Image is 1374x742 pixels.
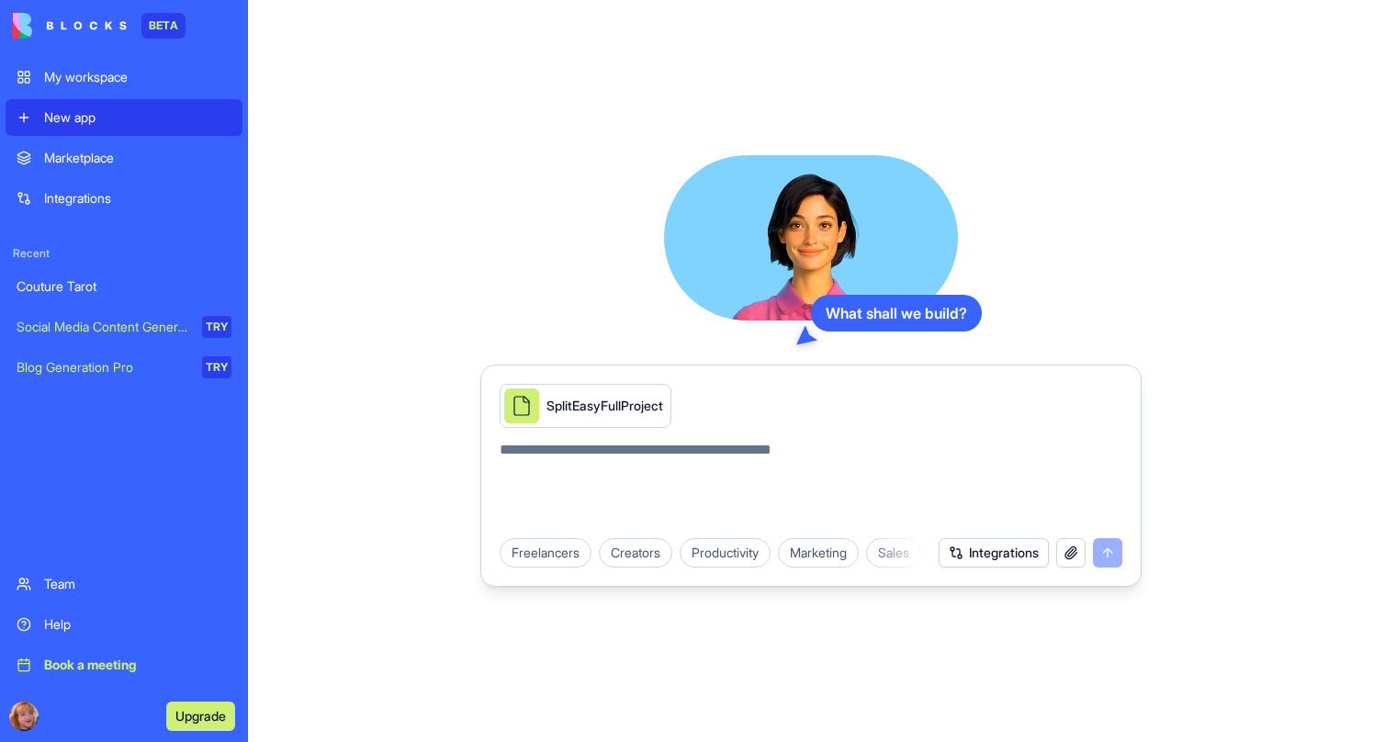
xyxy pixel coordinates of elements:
div: Integrations [44,189,231,208]
div: Couture Tarot [17,277,231,296]
div: Social Media Content Generator [17,318,189,336]
div: SplitEasyFullProject [546,397,663,415]
a: Upgrade [166,706,235,725]
div: My workspace [44,68,231,86]
div: Freelancers [500,538,591,568]
div: Marketplace [44,149,231,167]
a: Marketplace [6,140,242,176]
img: ACg8ocJ95FOty5lqBri2kgg0EIM0LtVGW5LthGtSWrf7NQUd-m94f23p4A=s96-c [9,702,39,731]
a: New app [6,99,242,136]
img: logo [13,13,127,39]
div: Sales [866,538,921,568]
div: Book a meeting [44,656,231,674]
a: Social Media Content GeneratorTRY [6,309,242,345]
div: TRY [202,316,231,338]
a: BETA [13,13,186,39]
div: Blog Generation Pro [17,358,189,377]
div: TRY [202,356,231,378]
a: Integrations [6,180,242,217]
a: Team [6,566,242,602]
div: Productivity [680,538,771,568]
a: Couture Tarot [6,268,242,305]
div: Help [44,615,231,634]
div: BETA [141,13,186,39]
div: Team [44,575,231,593]
a: Book a meeting [6,646,242,683]
div: Marketing [778,538,859,568]
button: Integrations [939,538,1049,568]
button: Upgrade [166,702,235,731]
div: Creators [599,538,672,568]
span: Recent [6,246,242,261]
div: New app [44,108,231,127]
div: What shall we build? [811,295,982,332]
a: My workspace [6,59,242,96]
a: Help [6,606,242,643]
a: Blog Generation ProTRY [6,349,242,386]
